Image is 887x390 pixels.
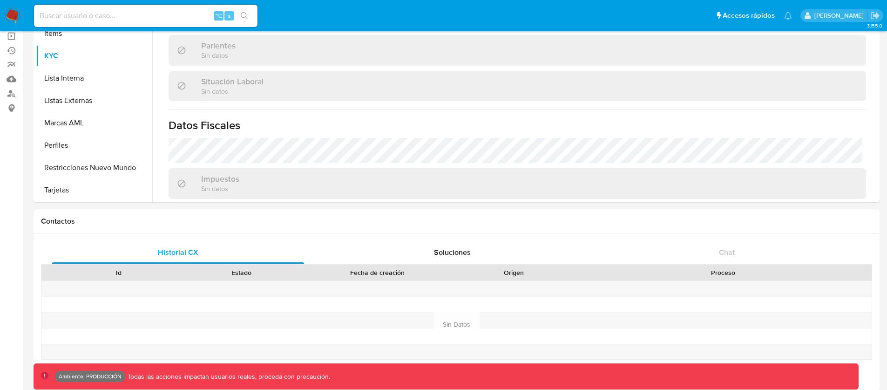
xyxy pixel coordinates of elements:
button: Listas Externas [36,89,152,112]
div: ParientesSin datos [169,35,866,65]
div: Id [64,268,174,277]
button: Items [36,22,152,45]
div: Origen [459,268,569,277]
span: s [228,11,230,20]
span: Accesos rápidos [723,11,775,21]
button: search-icon [235,9,254,22]
span: ⌥ [215,11,222,20]
span: 3.155.0 [867,22,882,29]
button: Marcas AML [36,112,152,134]
h3: Parientes [201,41,236,51]
p: Ambiente: PRODUCCIÓN [59,375,122,378]
p: marcoezequiel.morales@mercadolibre.com [814,11,867,20]
h1: Contactos [41,217,872,226]
p: Todas las acciones impactan usuarios reales, proceda con precaución. [125,372,330,381]
p: Sin datos [201,51,236,60]
span: Historial CX [158,247,198,258]
button: Tarjetas [36,179,152,201]
div: Estado [187,268,296,277]
input: Buscar usuario o caso... [34,10,257,22]
h3: Situación Laboral [201,76,264,87]
span: Chat [719,247,735,258]
button: KYC [36,45,152,67]
p: Sin datos [201,184,239,193]
h1: Datos Fiscales [169,118,866,132]
button: Restricciones Nuevo Mundo [36,157,152,179]
div: ImpuestosSin datos [169,168,866,198]
div: Situación LaboralSin datos [169,71,866,101]
div: Proceso [582,268,865,277]
div: Fecha de creación [309,268,446,277]
button: Perfiles [36,134,152,157]
span: Soluciones [434,247,471,258]
h3: Impuestos [201,174,239,184]
p: Sin datos [201,87,264,96]
a: Salir [870,11,880,21]
a: Notificaciones [784,12,792,20]
button: Lista Interna [36,67,152,89]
